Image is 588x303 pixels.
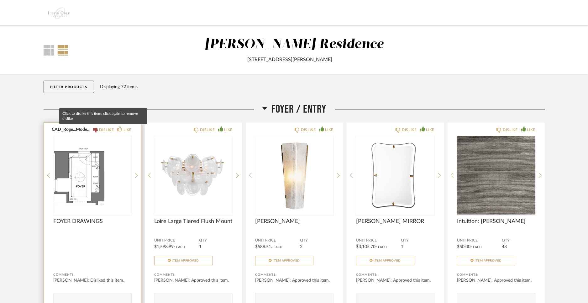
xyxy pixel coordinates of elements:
[402,127,417,133] div: DISLIKE
[129,56,451,63] div: [STREET_ADDRESS][PERSON_NAME]
[356,218,434,225] span: [PERSON_NAME] MIRROR
[457,256,515,265] button: Item Approved
[502,245,507,249] span: 48
[154,256,213,265] button: Item Approved
[356,245,375,249] span: $3,105.70
[527,127,535,133] div: LIKE
[255,277,333,284] div: [PERSON_NAME]: Approved this item.
[502,238,535,243] span: QTY
[457,136,535,215] img: undefined
[272,103,327,116] span: Foyer / Entry
[199,245,202,249] span: 1
[401,245,403,249] span: 1
[224,127,233,133] div: LIKE
[255,238,300,243] span: Unit Price
[356,136,434,215] img: undefined
[470,246,482,249] span: / Each
[356,272,434,278] div: Comments:
[255,136,333,215] img: undefined
[356,238,401,243] span: Unit Price
[123,127,132,133] div: LIKE
[200,127,215,133] div: DISLIKE
[100,83,542,90] div: Displaying 72 items
[356,277,434,284] div: [PERSON_NAME]: Approved this item.
[426,127,434,133] div: LIKE
[457,272,535,278] div: Comments:
[503,127,517,133] div: DISLIKE
[300,238,333,243] span: QTY
[154,238,199,243] span: Unit Price
[401,238,434,243] span: QTY
[53,272,132,278] div: Comments:
[273,259,300,262] span: Item Approved
[172,259,199,262] span: Item Approved
[475,259,502,262] span: Item Approved
[255,272,333,278] div: Comments:
[53,218,132,225] span: FOYER DRAWINGS
[300,245,302,249] span: 2
[174,246,185,249] span: / Each
[52,127,91,132] button: CAD_Roge...Model-13.pdf
[44,81,94,93] button: Filter Products
[154,245,174,249] span: $1,598.99
[301,127,316,133] div: DISLIKE
[255,256,313,265] button: Item Approved
[457,245,470,249] span: $50.00
[457,277,535,284] div: [PERSON_NAME]: Approved this item.
[99,127,114,133] div: DISLIKE
[154,218,233,225] span: Loire Large Tiered Flush Mount
[271,246,282,249] span: / Each
[255,245,271,249] span: $588.51
[205,38,384,51] div: [PERSON_NAME] Residence
[53,136,132,215] img: undefined
[457,238,502,243] span: Unit Price
[53,277,132,284] div: [PERSON_NAME]: Disliked this item.
[199,238,233,243] span: QTY
[375,246,387,249] span: / Each
[154,272,233,278] div: Comments:
[154,136,233,215] img: undefined
[457,218,535,225] span: Intuition: [PERSON_NAME]
[374,259,401,262] span: Item Approved
[44,0,76,25] img: 9d19dfaf-09eb-4c23-9431-b2a4721d250c.jpg
[356,256,414,265] button: Item Approved
[154,277,233,284] div: [PERSON_NAME]: Approved this item.
[255,218,333,225] span: [PERSON_NAME]
[325,127,333,133] div: LIKE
